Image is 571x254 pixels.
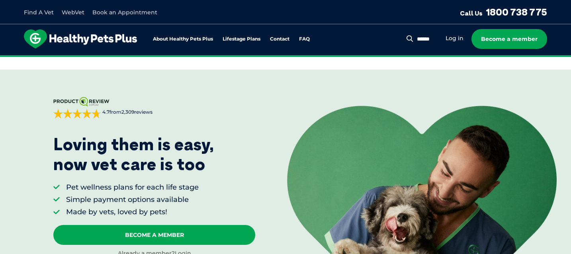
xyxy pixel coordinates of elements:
[53,109,101,118] div: 4.7 out of 5 stars
[102,109,110,115] strong: 4.7
[66,207,199,217] li: Made by vets, loved by pets!
[66,195,199,205] li: Simple payment options available
[53,225,255,245] a: Become A Member
[53,134,214,175] p: Loving them is easy, now vet care is too
[101,109,153,116] span: from
[53,97,255,118] a: 4.7from2,309reviews
[66,182,199,192] li: Pet wellness plans for each life stage
[121,109,153,115] span: 2,309 reviews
